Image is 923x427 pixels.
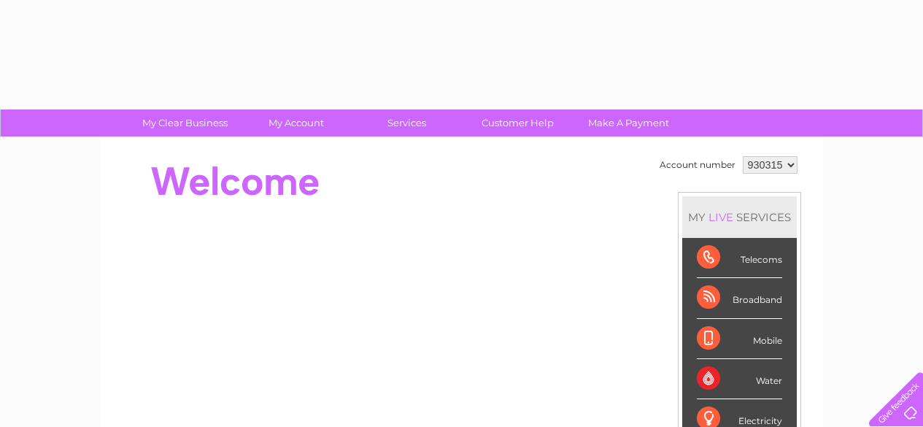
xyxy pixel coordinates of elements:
[125,109,245,136] a: My Clear Business
[682,196,797,238] div: MY SERVICES
[697,319,782,359] div: Mobile
[697,359,782,399] div: Water
[568,109,689,136] a: Make A Payment
[347,109,467,136] a: Services
[706,210,736,224] div: LIVE
[697,278,782,318] div: Broadband
[697,238,782,278] div: Telecoms
[656,153,739,177] td: Account number
[236,109,356,136] a: My Account
[457,109,578,136] a: Customer Help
